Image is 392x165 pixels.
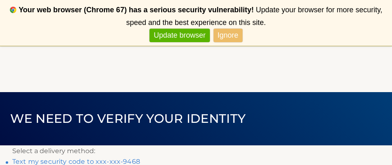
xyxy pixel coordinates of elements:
b: Your web browser (Chrome 67) has a serious security vulnerability! [19,6,254,14]
a: Update browser [149,29,209,42]
span: We need to verify your identity [10,111,246,126]
a: Ignore [214,29,243,42]
span: Update your browser for more security, speed and the best experience on this site. [126,6,382,27]
p: Select a delivery method: [12,145,380,157]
